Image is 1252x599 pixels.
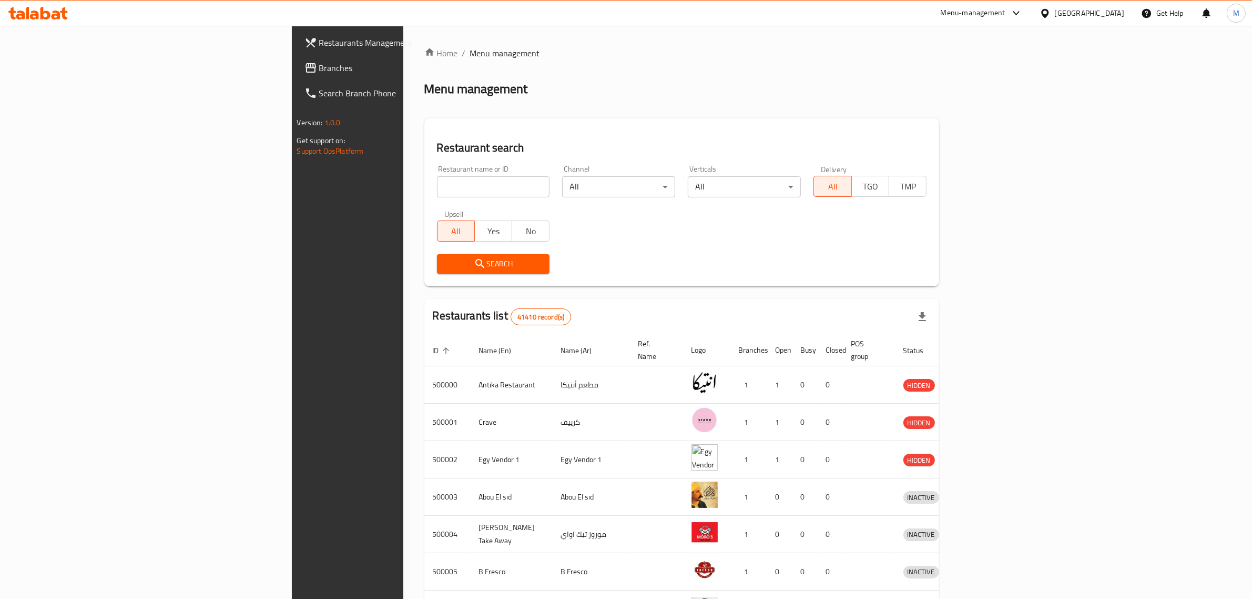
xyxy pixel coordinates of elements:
span: Get support on: [297,134,345,147]
span: INACTIVE [903,528,939,541]
div: Menu-management [941,7,1005,19]
td: 1 [730,441,767,478]
label: Delivery [821,165,847,173]
span: Menu management [470,47,540,59]
span: All [442,224,471,239]
span: ID [433,344,453,357]
span: Name (Ar) [561,344,606,357]
span: Name (En) [479,344,525,357]
span: TMP [893,179,922,194]
td: [PERSON_NAME] Take Away [471,516,553,553]
div: Export file [910,304,935,330]
td: 0 [818,404,843,441]
td: 0 [767,553,792,591]
td: Abou El sid [471,478,553,516]
td: B Fresco [471,553,553,591]
span: Branches [319,62,493,74]
button: TMP [889,176,927,197]
td: 0 [818,516,843,553]
span: No [516,224,545,239]
td: 1 [767,366,792,404]
span: 1.0.0 [324,116,341,129]
td: Egy Vendor 1 [553,441,630,478]
td: 1 [767,404,792,441]
div: Total records count [511,308,571,325]
td: 0 [818,478,843,516]
button: All [813,176,851,197]
td: 1 [730,516,767,553]
button: All [437,221,475,242]
td: كرييف [553,404,630,441]
td: 1 [730,404,767,441]
button: No [512,221,549,242]
a: Branches [296,55,501,81]
span: INACTIVE [903,492,939,504]
div: HIDDEN [903,416,935,429]
button: TGO [851,176,889,197]
div: [GEOGRAPHIC_DATA] [1055,7,1124,19]
th: Closed [818,334,843,366]
td: 0 [818,441,843,478]
span: Status [903,344,938,357]
img: Antika Restaurant [691,370,718,396]
td: مطعم أنتيكا [553,366,630,404]
span: HIDDEN [903,454,935,466]
img: Abou El sid [691,482,718,508]
td: 1 [767,441,792,478]
td: 0 [818,366,843,404]
span: TGO [856,179,885,194]
td: 1 [730,478,767,516]
td: 0 [792,366,818,404]
td: 0 [792,441,818,478]
div: INACTIVE [903,528,939,541]
span: Ref. Name [638,337,670,363]
span: Version: [297,116,323,129]
div: HIDDEN [903,454,935,466]
span: M [1233,7,1239,19]
span: Search Branch Phone [319,87,493,99]
td: 1 [730,553,767,591]
th: Open [767,334,792,366]
a: Search Branch Phone [296,81,501,106]
td: Egy Vendor 1 [471,441,553,478]
td: 0 [792,516,818,553]
button: Search [437,254,550,274]
span: POS group [851,337,882,363]
div: All [562,176,675,197]
td: 0 [818,553,843,591]
h2: Restaurant search [437,140,927,156]
span: Search [445,257,542,271]
th: Logo [683,334,730,366]
h2: Restaurants list [433,308,572,325]
img: Moro's Take Away [691,519,718,545]
img: Egy Vendor 1 [691,444,718,471]
img: Crave [691,407,718,433]
span: 41410 record(s) [511,312,571,322]
td: 0 [767,516,792,553]
img: B Fresco [691,556,718,583]
th: Busy [792,334,818,366]
td: موروز تيك اواي [553,516,630,553]
input: Search for restaurant name or ID.. [437,176,550,197]
td: 0 [792,553,818,591]
span: HIDDEN [903,417,935,429]
div: All [688,176,801,197]
td: Crave [471,404,553,441]
a: Restaurants Management [296,30,501,55]
td: Abou El sid [553,478,630,516]
nav: breadcrumb [424,47,940,59]
span: HIDDEN [903,380,935,392]
td: 1 [730,366,767,404]
span: All [818,179,847,194]
span: Yes [479,224,508,239]
td: 0 [767,478,792,516]
td: 0 [792,478,818,516]
td: Antika Restaurant [471,366,553,404]
a: Support.OpsPlatform [297,144,364,158]
td: 0 [792,404,818,441]
span: Restaurants Management [319,36,493,49]
span: INACTIVE [903,566,939,578]
h2: Menu management [424,81,528,97]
